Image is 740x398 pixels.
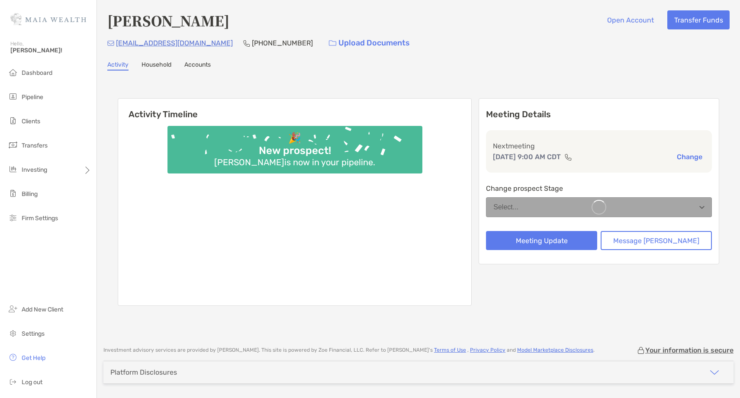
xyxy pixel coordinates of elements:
[470,347,505,353] a: Privacy Policy
[667,10,730,29] button: Transfer Funds
[601,231,712,250] button: Message [PERSON_NAME]
[116,38,233,48] p: [EMAIL_ADDRESS][DOMAIN_NAME]
[22,190,38,198] span: Billing
[8,376,18,387] img: logout icon
[167,126,422,166] img: Confetti
[8,304,18,314] img: add_new_client icon
[22,166,47,173] span: Investing
[329,40,336,46] img: button icon
[110,368,177,376] div: Platform Disclosures
[118,99,471,119] h6: Activity Timeline
[8,91,18,102] img: pipeline icon
[252,38,313,48] p: [PHONE_NUMBER]
[10,47,91,54] span: [PERSON_NAME]!
[255,144,335,157] div: New prospect!
[22,215,58,222] span: Firm Settings
[22,69,52,77] span: Dashboard
[184,61,211,71] a: Accounts
[107,41,114,46] img: Email Icon
[22,118,40,125] span: Clients
[22,142,48,149] span: Transfers
[8,164,18,174] img: investing icon
[22,354,45,362] span: Get Help
[107,10,229,30] h4: [PERSON_NAME]
[8,352,18,363] img: get-help icon
[8,212,18,223] img: firm-settings icon
[323,34,415,52] a: Upload Documents
[8,116,18,126] img: clients icon
[564,154,572,160] img: communication type
[8,140,18,150] img: transfers icon
[22,93,43,101] span: Pipeline
[517,347,593,353] a: Model Marketplace Disclosures
[8,188,18,199] img: billing icon
[600,10,660,29] button: Open Account
[22,330,45,337] span: Settings
[486,183,712,194] p: Change prospect Stage
[709,367,720,378] img: icon arrow
[8,328,18,338] img: settings icon
[493,141,705,151] p: Next meeting
[10,3,86,35] img: Zoe Logo
[22,306,63,313] span: Add New Client
[8,67,18,77] img: dashboard icon
[493,151,561,162] p: [DATE] 9:00 AM CDT
[243,40,250,47] img: Phone Icon
[22,379,42,386] span: Log out
[142,61,171,71] a: Household
[434,347,466,353] a: Terms of Use
[674,152,705,161] button: Change
[486,109,712,120] p: Meeting Details
[211,157,379,167] div: [PERSON_NAME] is now in your pipeline.
[486,231,597,250] button: Meeting Update
[107,61,129,71] a: Activity
[645,346,734,354] p: Your information is secure
[103,347,595,353] p: Investment advisory services are provided by [PERSON_NAME] . This site is powered by Zoe Financia...
[285,132,305,144] div: 🎉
